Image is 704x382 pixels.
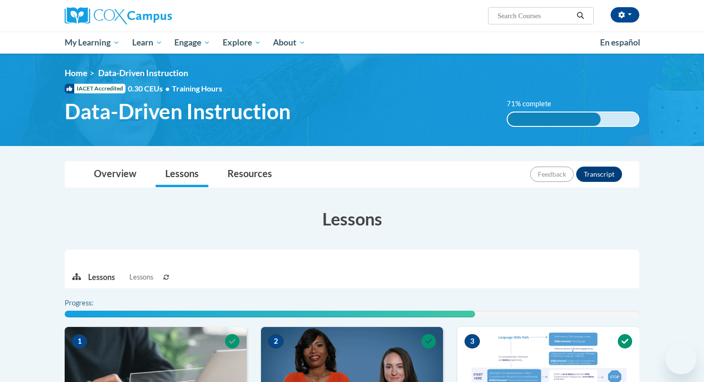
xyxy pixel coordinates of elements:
[129,272,153,282] span: Lessons
[50,32,654,54] div: Main menu
[72,334,87,348] span: 1
[88,272,115,282] p: Lessons
[65,207,639,231] h3: Lessons
[98,68,188,78] span: Data-Driven Instruction
[165,84,170,93] span: •
[223,37,261,48] span: Explore
[168,32,216,54] a: Engage
[267,32,312,54] a: About
[84,162,146,187] a: Overview
[65,99,291,124] span: Data-Driven Instruction
[268,334,284,348] span: 2
[611,7,639,22] button: Account Settings
[126,32,169,54] a: Learn
[573,10,588,22] button: Search
[174,37,210,48] span: Engage
[218,162,282,187] a: Resources
[497,10,573,22] input: Search Courses
[576,167,622,182] button: Transcript
[216,32,267,54] a: Explore
[132,37,162,48] span: Learn
[666,344,696,374] iframe: Button to launch messaging window
[273,37,306,48] span: About
[65,298,120,308] label: Progress:
[507,99,562,109] label: 71% complete
[65,7,172,24] img: Cox Campus
[128,83,172,94] span: 0.30 CEUs
[465,334,480,348] span: 3
[508,112,601,126] div: 71% complete
[58,32,126,54] a: My Learning
[65,37,120,48] span: My Learning
[156,162,208,187] a: Lessons
[594,33,647,53] a: En español
[530,167,574,182] button: Feedback
[65,7,247,24] a: Cox Campus
[172,84,222,93] span: Training Hours
[65,84,125,93] span: IACET Accredited
[600,37,640,47] span: En español
[65,68,87,78] a: Home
